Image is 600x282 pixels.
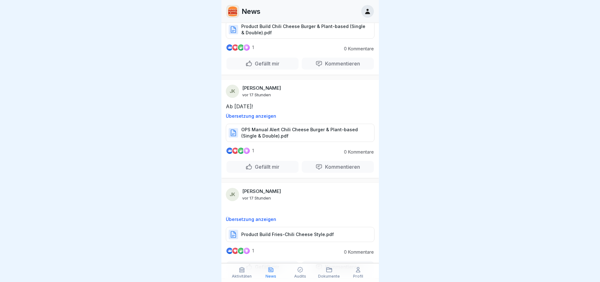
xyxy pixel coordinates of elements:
[227,5,239,17] img: w2f18lwxr3adf3talrpwf6id.png
[339,46,374,51] p: 0 Kommentare
[242,7,260,15] p: News
[226,103,374,110] p: Ab [DATE]!
[241,127,368,139] p: OPS Manual Alert Chili Cheese Burger & Plant-based (Single & Double).pdf
[241,231,334,238] p: Product Build Fries-Chili Cheese Style.pdf
[353,274,363,279] p: Profil
[323,164,360,170] p: Kommentieren
[226,114,374,119] p: Übersetzung anzeigen
[252,248,254,253] p: 1
[318,274,340,279] p: Dokumente
[323,60,360,67] p: Kommentieren
[242,92,271,97] p: vor 17 Stunden
[226,234,374,240] a: Product Build Fries-Chili Cheese Style.pdf
[252,60,279,67] p: Gefällt mir
[241,23,368,36] p: Product Build Chili Cheese Burger & Plant-based (Single & Double).pdf
[252,45,254,50] p: 1
[339,149,374,155] p: 0 Kommentare
[339,250,374,255] p: 0 Kommentare
[226,133,374,139] a: OPS Manual Alert Chili Cheese Burger & Plant-based (Single & Double).pdf
[226,85,239,98] div: JK
[242,189,281,194] p: [PERSON_NAME]
[242,195,271,200] p: vor 17 Stunden
[252,148,254,153] p: 1
[226,217,374,222] p: Übersetzung anzeigen
[252,164,279,170] p: Gefällt mir
[226,29,374,36] a: Product Build Chili Cheese Burger & Plant-based (Single & Double).pdf
[294,274,306,279] p: Audits
[266,274,276,279] p: News
[242,85,281,91] p: [PERSON_NAME]
[226,188,239,201] div: JK
[232,274,252,279] p: Aktivitäten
